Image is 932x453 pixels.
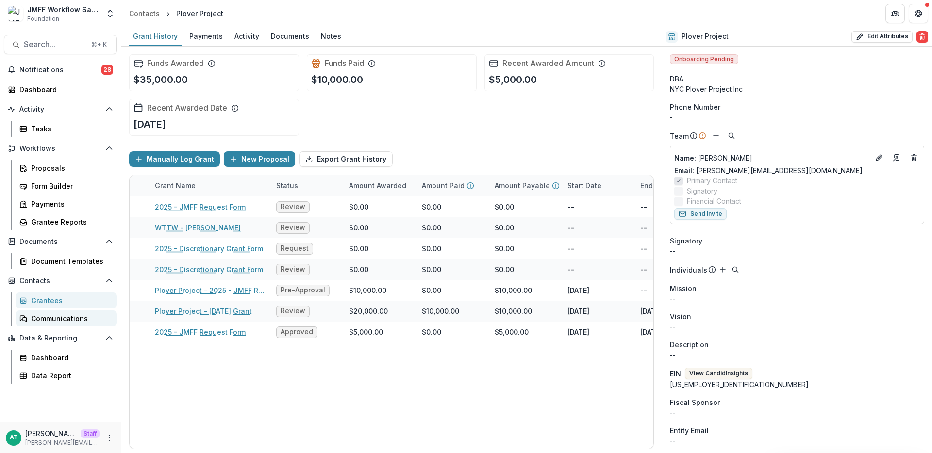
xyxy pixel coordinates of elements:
div: Status [270,175,343,196]
span: DBA [670,74,683,84]
div: Amount Paid [416,175,489,196]
a: Go to contact [889,150,904,165]
button: Open Data & Reporting [4,330,117,346]
p: Individuals [670,265,707,275]
button: Export Grant History [299,151,393,167]
a: Dashboard [16,350,117,366]
div: Start Date [562,175,634,196]
span: Financial Contact [687,196,741,206]
p: -- [567,264,574,275]
span: Mission [670,283,697,293]
span: Email: [674,166,694,175]
p: -- [640,264,647,275]
button: Open Documents [4,234,117,249]
div: Dashboard [19,84,109,95]
button: Open entity switcher [103,4,117,23]
span: Description [670,340,709,350]
span: Data & Reporting [19,334,101,342]
div: Payments [31,199,109,209]
span: Review [281,224,305,232]
a: Contacts [125,6,164,20]
div: ⌘ + K [89,39,109,50]
div: Amount Payable [489,175,562,196]
span: Activity [19,105,101,113]
div: $0.00 [349,202,368,212]
h2: Recent Awarded Amount [502,59,594,68]
a: Notes [317,27,345,46]
p: [PERSON_NAME][EMAIL_ADDRESS][DOMAIN_NAME] [25,438,100,447]
a: Payments [16,196,117,212]
p: -- [670,350,924,360]
span: Fiscal Sponsor [670,397,720,407]
h2: Funds Paid [325,59,364,68]
div: $0.00 [422,264,441,275]
a: Plover Project - 2025 - JMFF Request Form [155,285,265,295]
button: Edit Attributes [851,31,913,43]
div: $0.00 [349,264,368,275]
p: -- [640,285,647,295]
button: Open Activity [4,101,117,117]
p: -- [640,202,647,212]
div: $0.00 [495,264,514,275]
div: Grant Name [149,180,201,191]
a: 2025 - Discretionary Grant Form [155,264,263,275]
button: New Proposal [224,151,295,167]
div: $0.00 [422,202,441,212]
div: Communications [31,313,109,324]
div: $10,000.00 [349,285,386,295]
a: Document Templates [16,253,117,269]
span: Documents [19,238,101,246]
span: Review [281,203,305,211]
p: Team [670,131,689,141]
div: Activity [231,29,263,43]
p: [PERSON_NAME] [674,153,869,163]
a: Communications [16,310,117,326]
div: -- [670,246,924,256]
span: Contacts [19,277,101,285]
a: Payments [185,27,227,46]
p: -- [670,322,924,332]
span: Primary Contact [687,176,737,186]
div: Data Report [31,371,109,381]
div: Anna Test [10,435,18,441]
button: Search [730,264,741,275]
div: Start Date [562,180,607,191]
div: Grant Name [149,175,270,196]
p: $10,000.00 [311,72,363,87]
div: [US_EMPLOYER_IDENTIFICATION_NUMBER] [670,379,924,389]
span: Foundation [27,15,59,23]
button: Delete [916,31,928,43]
a: Dashboard [4,81,117,97]
div: JMFF Workflow Sandbox [27,4,100,15]
div: -- [670,407,924,418]
div: $0.00 [495,223,514,233]
a: 2025 - JMFF Request Form [155,327,246,337]
p: Staff [81,429,100,438]
div: Documents [267,29,313,43]
button: Notifications28 [4,62,117,78]
p: -- [670,293,924,304]
span: Review [281,307,305,315]
div: Form Builder [31,181,109,191]
a: 2025 - Discretionary Grant Form [155,243,263,254]
div: $0.00 [422,327,441,337]
p: [PERSON_NAME] [25,428,77,438]
div: $10,000.00 [422,306,459,316]
h2: Plover Project [682,32,729,41]
span: Name : [674,154,696,162]
button: Send Invite [674,208,727,220]
p: EIN [670,369,681,379]
h2: Recent Awarded Date [147,103,227,113]
span: Review [281,265,305,274]
a: Form Builder [16,178,117,194]
p: [DATE] [640,327,662,337]
a: 2025 - JMFF Request Form [155,202,246,212]
button: Add [717,264,729,275]
p: -- [567,223,574,233]
span: Request [281,244,309,253]
div: $0.00 [422,285,441,295]
span: Search... [24,40,85,49]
